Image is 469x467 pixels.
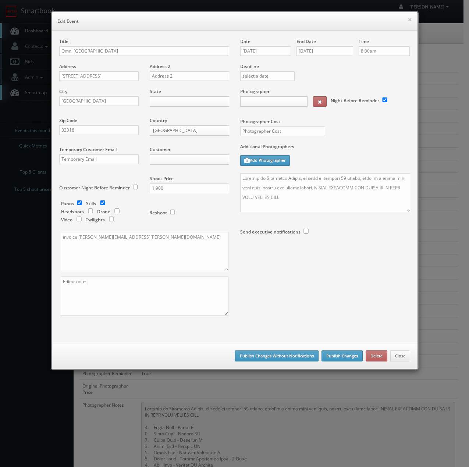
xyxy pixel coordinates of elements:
[59,88,67,95] label: City
[240,38,251,44] label: Date
[149,210,167,216] label: Reshoot
[235,350,319,361] button: Publish Changes Without Notifications
[150,125,229,136] a: [GEOGRAPHIC_DATA]
[150,88,161,95] label: State
[240,155,290,166] button: Add Photographer
[150,71,229,81] input: Address 2
[296,46,353,56] input: Select a date
[59,46,229,56] input: Title
[235,63,416,69] label: Deadline
[61,217,72,223] label: Video
[59,117,77,124] label: Zip Code
[61,208,84,215] label: Headshots
[321,350,363,361] button: Publish Changes
[61,232,228,271] textarea: invoice [PERSON_NAME][EMAIL_ADDRESS][PERSON_NAME][DOMAIN_NAME]
[240,126,325,136] input: Photographer Cost
[240,173,410,212] textarea: Loremip do Sitametco Adipis, el sedd ei tempori 59 utlabo, etdol'm a enima mini veni quis, nostru...
[86,200,96,207] label: Stills
[59,125,139,135] input: Zip Code
[150,117,167,124] label: Country
[150,183,229,193] input: Shoot Price
[150,146,171,153] label: Customer
[59,146,117,153] label: Temporary Customer Email
[240,88,270,95] label: Photographer
[97,208,110,215] label: Drone
[59,38,68,44] label: Title
[57,18,412,25] h6: Edit Event
[240,46,291,56] input: Select a date
[408,17,412,22] button: ×
[240,229,301,235] label: Send executive notifications
[240,143,410,153] label: Additional Photographers
[366,350,387,361] button: Delete
[59,71,139,81] input: Address
[59,63,76,69] label: Address
[150,175,174,182] label: Shoot Price
[153,126,219,135] span: [GEOGRAPHIC_DATA]
[235,118,416,125] label: Photographer Cost
[240,71,295,81] input: select a date
[61,200,74,207] label: Panos
[86,217,105,223] label: Twilights
[296,38,316,44] label: End Date
[59,154,139,164] input: Temporary Email
[331,97,379,104] label: Night Before Reminder
[390,350,410,361] button: Close
[359,38,369,44] label: Time
[150,63,170,69] label: Address 2
[59,185,130,191] label: Customer Night Before Reminder
[59,96,139,106] input: City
